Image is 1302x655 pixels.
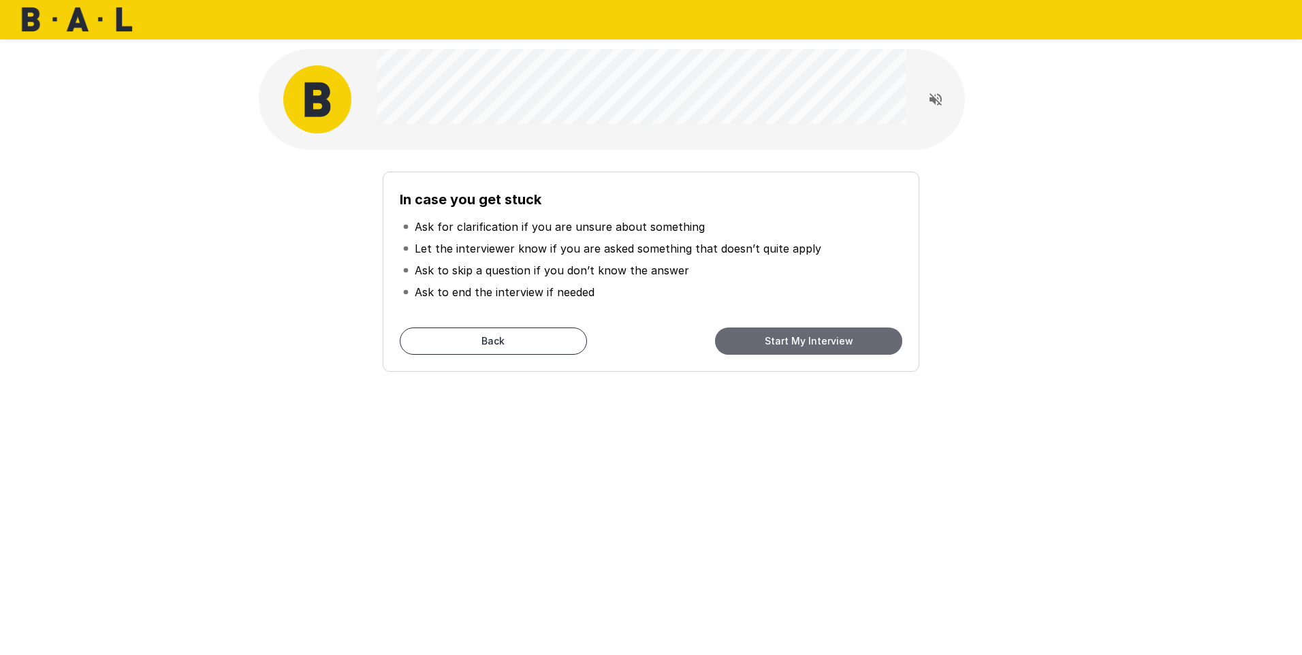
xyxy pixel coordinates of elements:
button: Back [400,327,587,355]
p: Ask to end the interview if needed [415,284,594,300]
b: In case you get stuck [400,191,541,208]
button: Read questions aloud [922,86,949,113]
p: Ask for clarification if you are unsure about something [415,219,705,235]
p: Let the interviewer know if you are asked something that doesn’t quite apply [415,240,821,257]
button: Start My Interview [715,327,902,355]
p: Ask to skip a question if you don’t know the answer [415,262,689,278]
img: bal_avatar.png [283,65,351,133]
